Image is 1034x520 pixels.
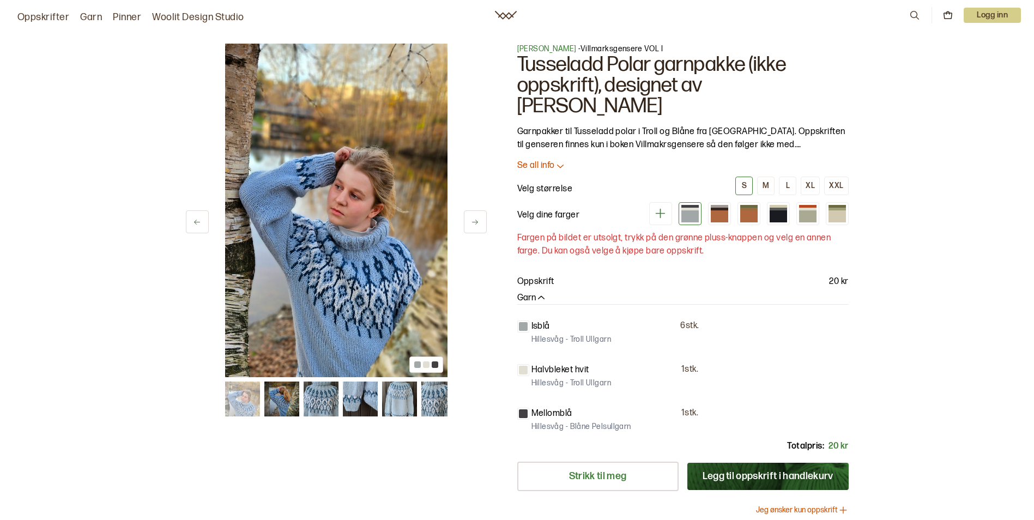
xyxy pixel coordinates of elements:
div: Ubleket hvit (utsolgt) [826,202,849,225]
button: S [735,177,753,195]
button: L [779,177,796,195]
button: Garn [517,293,547,304]
p: Velg størrelse [517,183,573,196]
img: Bilde av oppskrift [225,44,448,377]
p: 1 stk. [681,408,698,419]
h1: Tusseladd Polar garnpakke (ikke oppskrift), designet av [PERSON_NAME] [517,55,849,117]
p: Garnpakker til Tusseladd polar i Troll og Blåne fra [GEOGRAPHIC_DATA]. Oppskriften til genseren f... [517,125,849,152]
div: L [786,181,790,191]
p: Totalpris: [787,440,824,453]
div: Lys grå (utsolgt) [796,202,819,225]
p: 20 kr [829,275,848,288]
button: Se all info [517,160,849,172]
p: - Villmarksgensere VOL I [517,44,849,55]
button: XXL [824,177,848,195]
button: Jeg ønsker kun oppskrift [756,505,849,516]
p: Mellomblå [531,407,572,420]
a: Strikk til meg [517,462,679,491]
p: 6 stk. [680,321,699,332]
p: Halvbleket hvit [531,364,589,377]
a: Garn [80,10,102,25]
p: Velg dine farger [517,209,580,222]
p: Isblå [531,320,550,333]
div: M [763,181,769,191]
button: M [757,177,775,195]
p: Hillesvåg - Troll Ullgarn [531,334,612,345]
p: Fargen på bildet er utsolgt, trykk på den grønne pluss-knappen og velg en annen farge. Du kan ogs... [517,232,849,258]
div: Cognac og brun (utsolgt) [708,202,731,225]
p: Logg inn [964,8,1021,23]
p: Hillesvåg - Blåne Pelsullgarn [531,421,631,432]
p: Hillesvåg - Troll Ullgarn [531,378,612,389]
a: Oppskrifter [17,10,69,25]
div: Isblå (utsolgt) [679,202,702,225]
button: Legg til oppskrift i handlekurv [687,463,849,490]
button: XL [801,177,820,195]
a: [PERSON_NAME] [517,44,577,53]
button: User dropdown [964,8,1021,23]
div: XL [806,181,815,191]
a: Woolit Design Studio [152,10,244,25]
div: Marineblå (utsolgt) [767,202,790,225]
p: Se all info [517,160,555,172]
p: Oppskrift [517,275,554,288]
a: Woolit [495,11,517,20]
p: 1 stk. [681,364,698,376]
a: Pinner [113,10,141,25]
div: Høstfarger (utsolgt) [737,202,760,225]
div: XXL [829,181,843,191]
div: S [742,181,747,191]
p: 20 kr [829,440,848,453]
